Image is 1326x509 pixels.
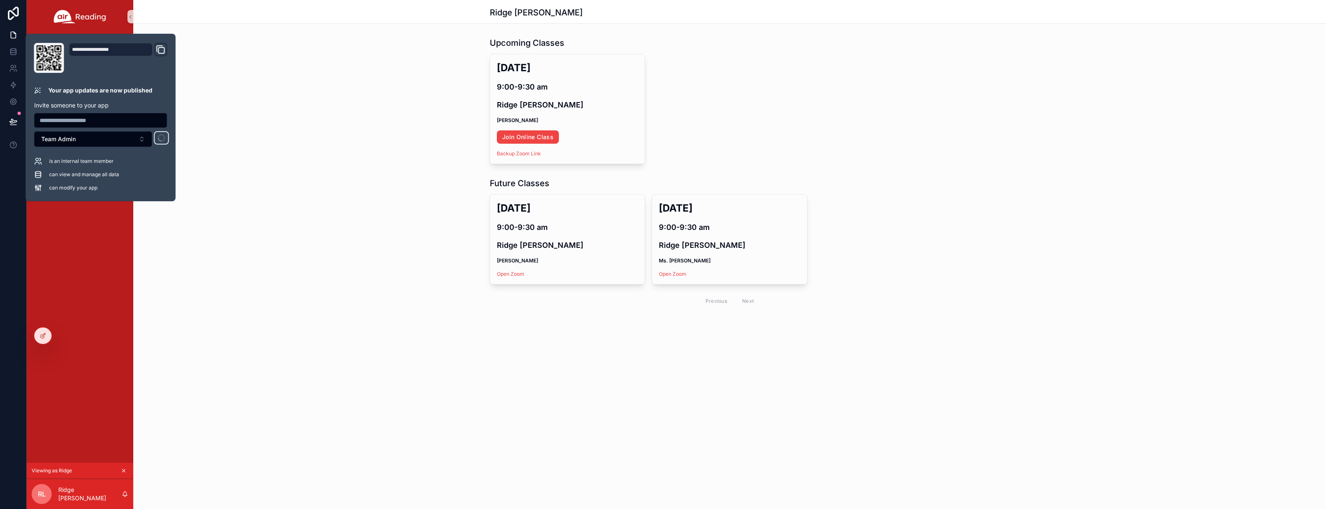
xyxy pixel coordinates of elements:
[659,257,710,264] strong: Ms. [PERSON_NAME]
[41,135,76,143] span: Team Admin
[659,201,800,215] h2: [DATE]
[497,150,541,157] a: Backup Zoom Link
[659,222,800,233] h4: 9:00-9:30 am
[49,158,114,165] span: is an internal team member
[490,177,549,189] h1: Future Classes
[659,240,800,251] h4: Ridge [PERSON_NAME]
[497,99,638,110] h4: Ridge [PERSON_NAME]
[497,271,524,277] a: Open Zoom
[497,81,638,92] h4: 9:00-9:30 am
[48,86,152,95] p: Your app updates are now published
[69,43,167,73] div: Domain and Custom Link
[497,222,638,233] h4: 9:00-9:30 am
[497,130,559,144] a: Join Online Class
[54,10,106,23] img: App logo
[27,33,133,113] div: scrollable content
[49,185,97,191] span: can modify your app
[497,61,638,75] h2: [DATE]
[497,257,538,264] strong: [PERSON_NAME]
[497,240,638,251] h4: Ridge [PERSON_NAME]
[497,201,638,215] h2: [DATE]
[58,486,122,502] p: Ridge [PERSON_NAME]
[32,467,72,474] span: Viewing as Ridge
[497,117,538,123] strong: [PERSON_NAME]
[490,37,564,49] h1: Upcoming Classes
[34,131,152,147] button: Select Button
[490,7,583,18] h1: Ridge [PERSON_NAME]
[49,171,119,178] span: can view and manage all data
[38,489,46,499] span: RL
[34,101,167,110] p: Invite someone to your app
[659,271,686,277] a: Open Zoom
